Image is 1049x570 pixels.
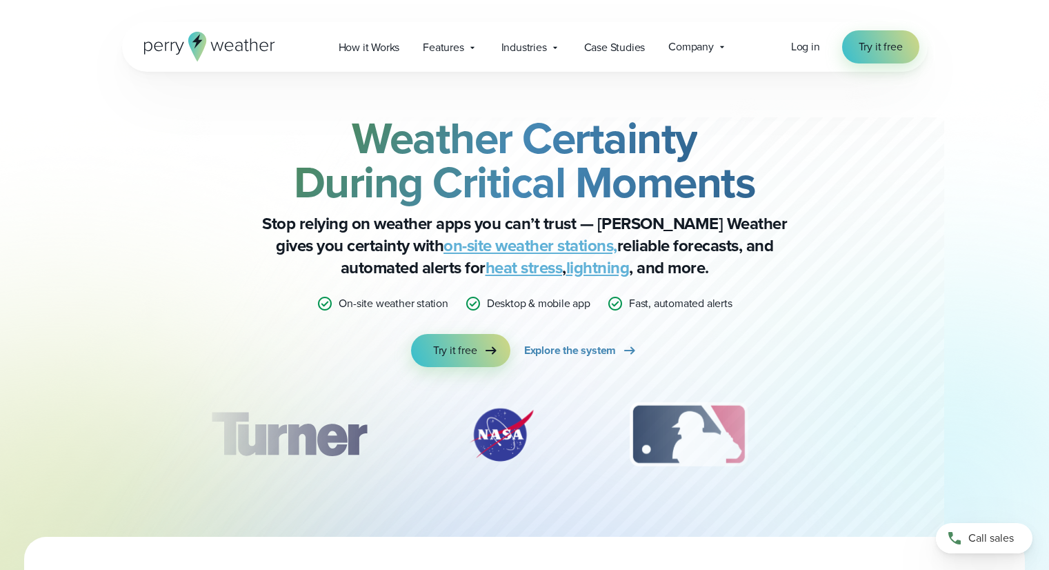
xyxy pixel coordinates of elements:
[433,342,477,359] span: Try it free
[486,255,563,280] a: heat stress
[828,400,938,469] div: 4 of 12
[190,400,386,469] div: 1 of 12
[249,213,801,279] p: Stop relying on weather apps you can’t trust — [PERSON_NAME] Weather gives you certainty with rel...
[791,39,820,55] a: Log in
[572,33,657,61] a: Case Studies
[859,39,903,55] span: Try it free
[411,334,510,367] a: Try it free
[524,342,616,359] span: Explore the system
[936,523,1032,553] a: Call sales
[524,334,638,367] a: Explore the system
[566,255,630,280] a: lightning
[423,39,463,56] span: Features
[842,30,919,63] a: Try it free
[190,400,386,469] img: Turner-Construction_1.svg
[327,33,412,61] a: How it Works
[339,39,400,56] span: How it Works
[968,530,1014,547] span: Call sales
[616,400,761,469] div: 3 of 12
[453,400,550,469] div: 2 of 12
[294,106,756,215] strong: Weather Certainty During Critical Moments
[501,39,547,56] span: Industries
[453,400,550,469] img: NASA.svg
[339,295,448,312] p: On-site weather station
[443,233,617,258] a: on-site weather stations,
[616,400,761,469] img: MLB.svg
[791,39,820,55] span: Log in
[191,400,859,476] div: slideshow
[487,295,590,312] p: Desktop & mobile app
[828,400,938,469] img: PGA.svg
[668,39,714,55] span: Company
[629,295,732,312] p: Fast, automated alerts
[584,39,646,56] span: Case Studies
